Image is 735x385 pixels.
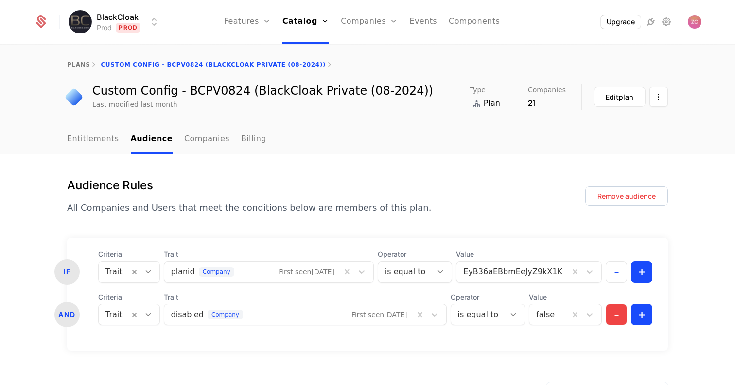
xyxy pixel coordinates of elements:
[378,250,452,259] span: Operator
[451,292,525,302] span: Operator
[688,15,701,29] button: Open user button
[529,292,602,302] span: Value
[92,100,177,109] div: Last modified last month
[645,16,657,28] a: Integrations
[67,201,431,215] p: All Companies and Users that meet the conditions below are members of this plan.
[631,304,652,325] button: +
[98,292,160,302] span: Criteria
[97,23,112,33] div: Prod
[97,11,139,23] span: BlackCloak
[67,125,668,154] nav: Main
[649,87,668,107] button: Select action
[631,261,652,283] button: +
[597,191,656,201] div: Remove audience
[585,186,668,206] button: Remove audience
[131,125,173,154] a: Audience
[69,10,92,33] img: BlackCloak
[54,302,80,327] div: AND
[528,86,566,93] span: Companies
[164,292,447,302] span: Trait
[92,85,433,97] div: Custom Config - BCPV0824 (BlackCloak Private (08-2024))
[164,250,374,259] span: Trait
[67,61,90,68] a: plans
[184,125,229,154] a: Companies
[601,15,641,29] button: Upgrade
[241,125,266,154] a: Billing
[606,261,627,283] button: -
[688,15,701,29] img: Zapuc Ciprian
[606,92,633,102] div: Edit plan
[67,125,266,154] ul: Choose Sub Page
[470,86,486,93] span: Type
[456,250,602,259] span: Value
[116,23,140,33] span: Prod
[606,304,627,325] button: -
[54,259,80,285] div: IF
[98,250,160,259] span: Criteria
[67,125,119,154] a: Entitlements
[71,11,160,33] button: Select environment
[528,97,566,109] div: 21
[67,178,431,193] h1: Audience Rules
[594,87,646,107] button: Editplan
[484,98,500,109] span: Plan
[661,16,672,28] a: Settings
